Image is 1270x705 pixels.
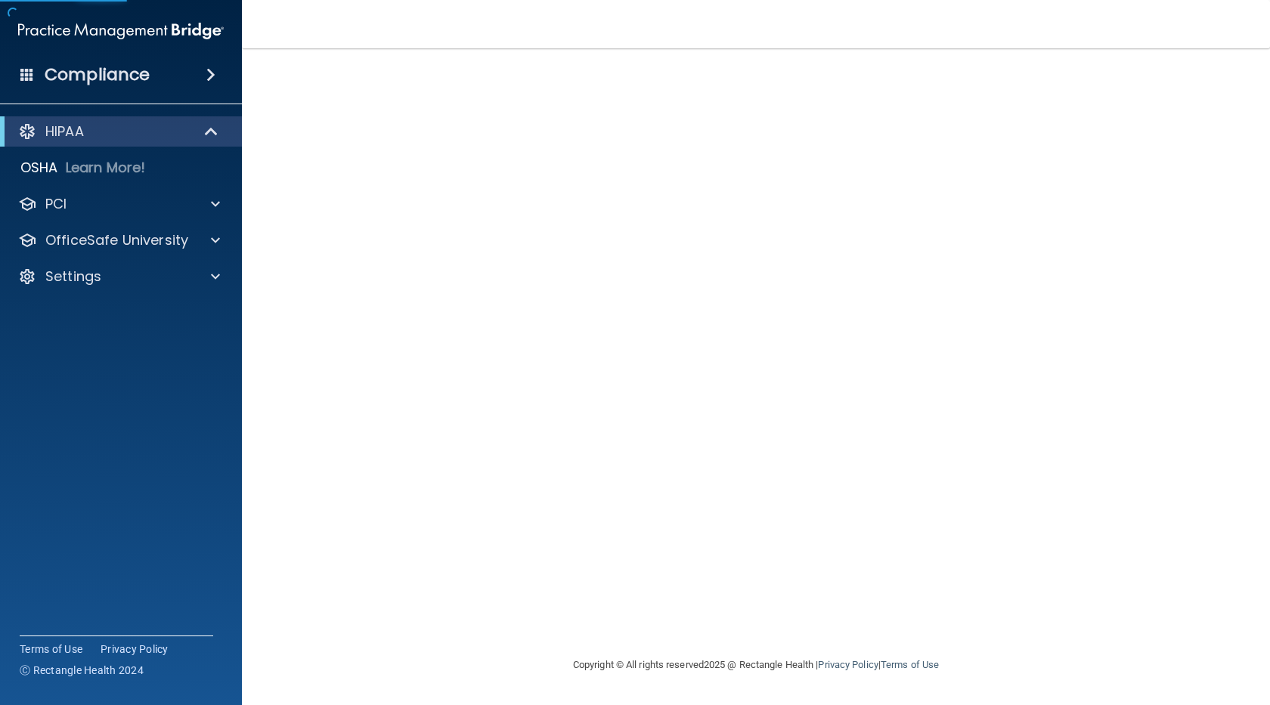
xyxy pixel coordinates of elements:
p: PCI [45,195,67,213]
a: Terms of Use [881,659,939,670]
h4: Compliance [45,64,150,85]
a: HIPAA [18,122,219,141]
p: OfficeSafe University [45,231,188,249]
a: Privacy Policy [818,659,878,670]
a: Settings [18,267,220,286]
span: Ⓒ Rectangle Health 2024 [20,663,144,678]
p: Learn More! [66,159,146,177]
div: Copyright © All rights reserved 2025 @ Rectangle Health | | [480,641,1032,689]
p: Settings [45,267,101,286]
p: OSHA [20,159,58,177]
a: Terms of Use [20,642,82,657]
img: PMB logo [18,16,224,46]
a: Privacy Policy [101,642,169,657]
p: HIPAA [45,122,84,141]
a: PCI [18,195,220,213]
a: OfficeSafe University [18,231,220,249]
